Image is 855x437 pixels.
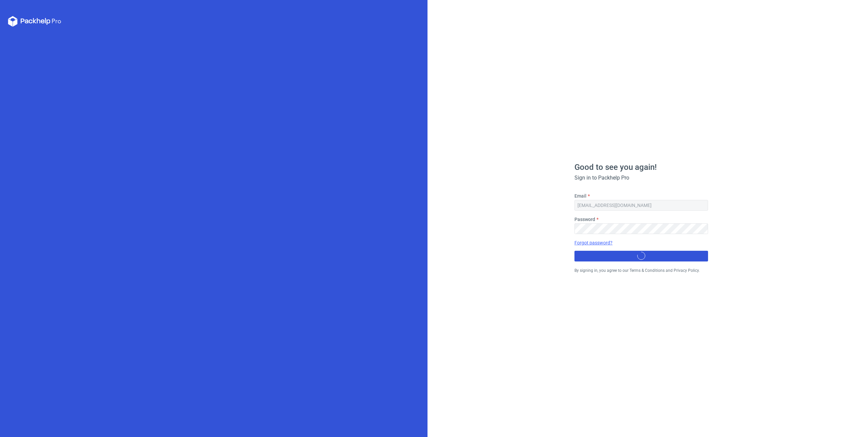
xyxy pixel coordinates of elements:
div: Sign in to Packhelp Pro [574,174,708,182]
svg: Packhelp Pro [8,16,61,27]
label: Email [574,193,586,199]
small: By signing in, you agree to our Terms & Conditions and Privacy Policy. [574,268,700,273]
a: Forgot password? [574,239,613,246]
label: Password [574,216,595,223]
h1: Good to see you again! [574,163,708,171]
